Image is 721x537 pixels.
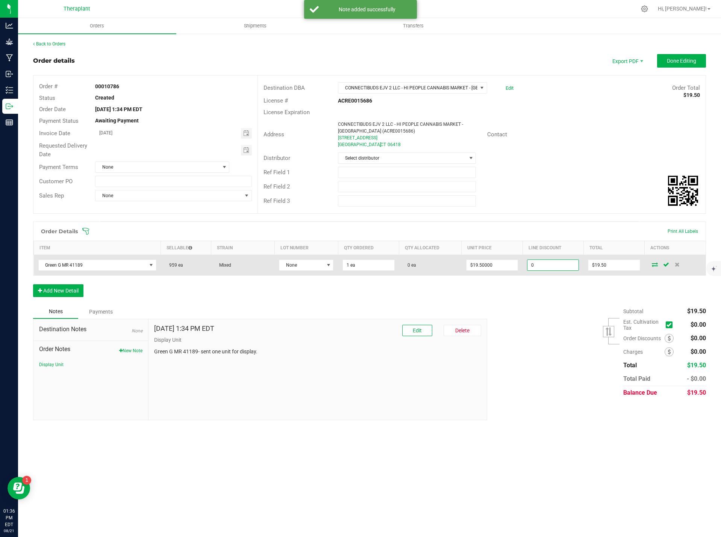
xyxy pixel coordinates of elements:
span: Requested Delivery Date [39,142,87,158]
a: Shipments [176,18,335,34]
img: Scan me! [668,176,698,206]
inline-svg: Reports [6,119,13,126]
input: 0 [527,260,579,270]
button: Edit [402,325,432,336]
span: Mixed [215,262,231,268]
th: Line Discount [523,241,583,255]
inline-svg: Manufacturing [6,54,13,62]
span: Order Total [672,84,700,91]
th: Qty Ordered [338,241,399,255]
span: None [95,190,242,201]
span: Delete [455,327,470,333]
strong: ACRE0015686 [338,98,372,104]
span: Transfers [393,23,434,29]
p: 08/21 [3,528,15,534]
strong: Created [95,95,114,101]
span: Theraplant [64,6,90,12]
span: Done Editing [667,58,696,64]
inline-svg: Inbound [6,70,13,78]
qrcode: 00010786 [668,176,698,206]
div: Payments [78,305,123,318]
span: CONNECTIBUDS EJV 2 LLC - HI PEOPLE CANNABIS MARKET - [GEOGRAPHIC_DATA] (ACRE0015686) [338,122,463,134]
span: Edit [413,327,422,333]
span: Order Notes [39,345,142,354]
inline-svg: Analytics [6,22,13,29]
span: Destination Notes [39,325,142,334]
span: Hi, [PERSON_NAME]! [658,6,707,12]
span: 959 ea [165,262,183,268]
th: Unit Price [462,241,523,255]
li: Export PDF [604,54,650,68]
th: Item [34,241,161,255]
span: Address [264,131,284,138]
span: Order Date [39,106,66,113]
span: None [95,162,220,172]
inline-svg: Outbound [6,103,13,110]
span: Calculate cultivation tax [666,320,676,330]
th: Total [583,241,644,255]
div: Manage settings [640,5,649,12]
span: 06418 [388,142,401,147]
iframe: Resource center unread badge [22,476,31,485]
span: Order Discounts [623,335,665,341]
span: Distributor [264,155,290,161]
span: [GEOGRAPHIC_DATA] [338,142,381,147]
span: Select distributor [338,153,466,163]
span: Ref Field 3 [264,198,290,204]
p: Display Unit [154,336,482,344]
strong: $19.50 [683,92,700,98]
a: Edit [506,85,513,91]
span: Ref Field 1 [264,169,290,176]
p: Green G MR 41189- sent one unit for display. [154,348,482,356]
span: Orders [80,23,114,29]
span: $19.50 [687,389,706,396]
span: Total [623,362,637,369]
span: [STREET_ADDRESS] [338,135,377,140]
span: $19.50 [687,308,706,315]
a: Transfers [335,18,493,34]
button: Done Editing [657,54,706,68]
div: Order details [33,56,75,65]
span: 0 ea [404,262,416,268]
span: $19.50 [687,362,706,369]
inline-svg: Grow [6,38,13,45]
a: Back to Orders [33,41,65,47]
input: 0 [588,260,639,270]
th: Strain [211,241,274,255]
button: Display Unit [39,361,64,368]
th: Sellable [161,241,211,255]
inline-svg: Inventory [6,86,13,94]
span: Contact [487,131,507,138]
span: Toggle calendar [241,145,252,155]
strong: Awaiting Payment [95,118,139,124]
span: Payment Terms [39,164,78,170]
button: Add New Detail [33,284,83,297]
span: Destination DBA [264,84,305,91]
th: Qty Allocated [399,241,462,255]
input: 0 [343,260,394,270]
th: Lot Number [274,241,338,255]
span: None [132,328,142,333]
span: CT [380,142,386,147]
span: Balance Due [623,389,657,396]
span: $0.00 [691,348,706,355]
p: 01:36 PM EDT [3,508,15,528]
input: 0 [467,260,518,270]
h1: Order Details [41,228,78,234]
a: Orders [18,18,176,34]
span: Customer PO [39,178,73,185]
button: New Note [119,347,142,354]
th: Actions [645,241,706,255]
span: Invoice Date [39,130,70,137]
span: $0.00 [691,335,706,342]
span: Order # [39,83,58,90]
span: Shipments [234,23,277,29]
span: License # [264,97,288,104]
span: Ref Field 2 [264,183,290,190]
iframe: Resource center [8,477,30,499]
span: None [279,260,324,270]
span: Delete Order Detail [672,262,683,267]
